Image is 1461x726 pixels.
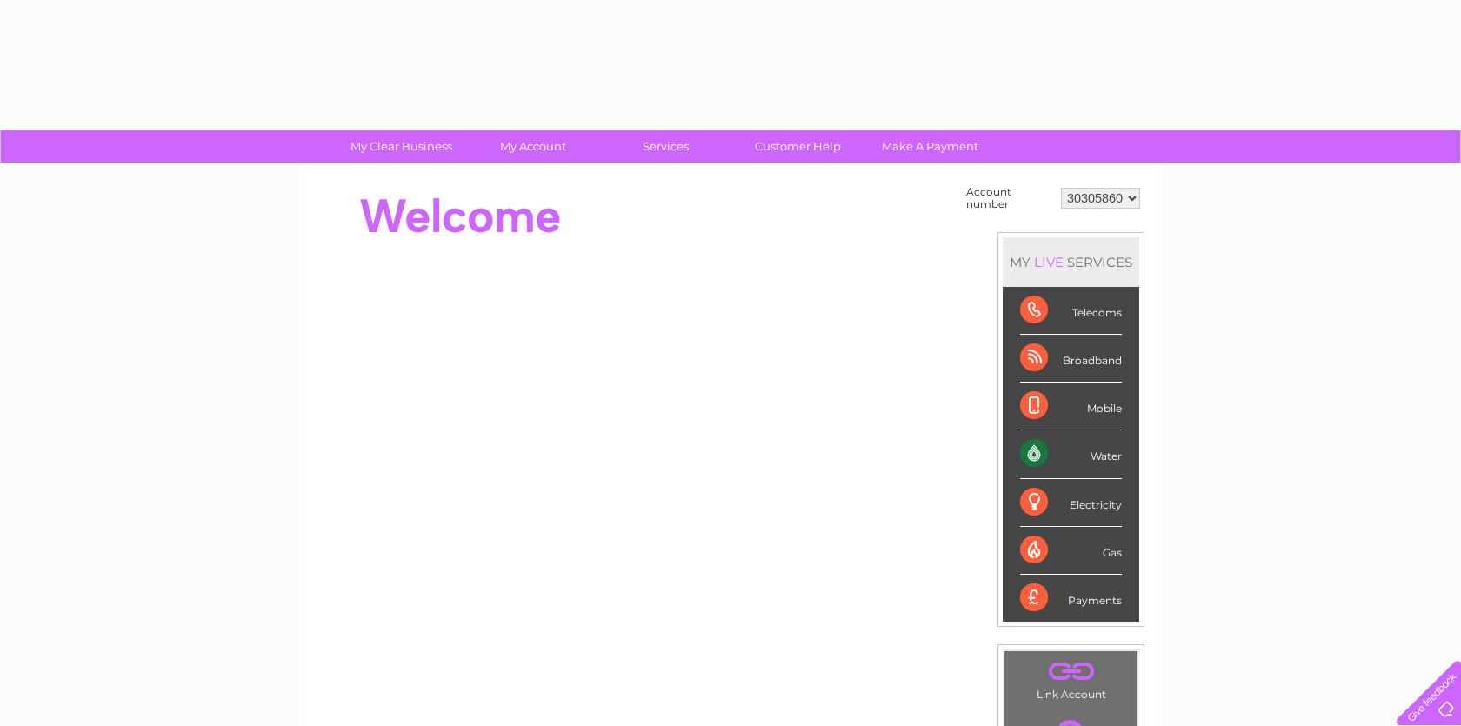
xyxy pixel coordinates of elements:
[1020,335,1122,383] div: Broadband
[726,130,870,163] a: Customer Help
[1020,575,1122,622] div: Payments
[1020,383,1122,430] div: Mobile
[1031,254,1067,270] div: LIVE
[1009,656,1133,686] a: .
[858,130,1002,163] a: Make A Payment
[1020,527,1122,575] div: Gas
[330,130,473,163] a: My Clear Business
[594,130,737,163] a: Services
[1020,479,1122,527] div: Electricity
[462,130,605,163] a: My Account
[1020,430,1122,478] div: Water
[1020,287,1122,335] div: Telecoms
[962,182,1057,215] td: Account number
[1003,237,1139,287] div: MY SERVICES
[1004,650,1138,705] td: Link Account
